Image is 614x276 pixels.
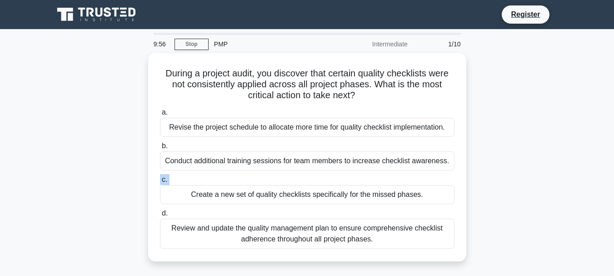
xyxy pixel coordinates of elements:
div: Create a new set of quality checklists specifically for the missed phases. [160,185,454,204]
span: d. [162,209,168,217]
span: b. [162,142,168,150]
h5: During a project audit, you discover that certain quality checklists were not consistently applie... [159,68,455,101]
a: Stop [175,39,209,50]
div: PMP [209,35,334,53]
a: Register [505,9,545,20]
div: 1/10 [413,35,466,53]
div: 9:56 [148,35,175,53]
div: Conduct additional training sessions for team members to increase checklist awareness. [160,151,454,171]
div: Review and update the quality management plan to ensure comprehensive checklist adherence through... [160,219,454,249]
div: Revise the project schedule to allocate more time for quality checklist implementation. [160,118,454,137]
div: Intermediate [334,35,413,53]
span: a. [162,108,168,116]
span: c. [162,176,167,183]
